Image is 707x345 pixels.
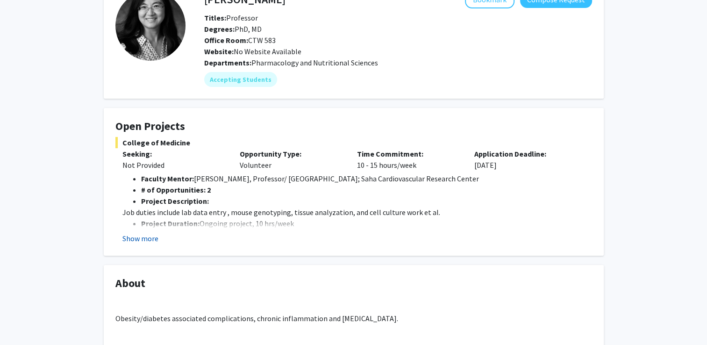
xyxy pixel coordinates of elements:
button: Show more [122,233,158,244]
span: No Website Available [204,47,301,56]
iframe: Chat [7,303,40,338]
p: Seeking: [122,148,226,159]
span: Pharmacology and Nutritional Sciences [251,58,378,67]
li: Ongoing project, 10 hrs/week [141,218,592,229]
h4: About [115,277,592,290]
span: PhD, MD [204,24,262,34]
b: Website: [204,47,234,56]
b: Degrees: [204,24,235,34]
b: Departments: [204,58,251,67]
strong: # of Opportunities: 2 [141,185,211,194]
div: 10 - 15 hours/week [350,148,467,171]
span: Professor [204,13,258,22]
strong: Faculty Mentor: [141,174,194,183]
p: Time Commitment: [357,148,460,159]
mat-chip: Accepting Students [204,72,277,87]
span: College of Medicine [115,137,592,148]
strong: Project Description: [141,196,209,206]
div: Volunteer [233,148,350,171]
li: [PERSON_NAME], Professor/ [GEOGRAPHIC_DATA]; Saha Cardiovascular Research Center [141,173,592,184]
p: Opportunity Type: [240,148,343,159]
strong: Project Duration: [141,219,200,228]
h4: Open Projects [115,120,592,133]
b: Titles: [204,13,226,22]
b: Office Room: [204,36,248,45]
p: Job duties include lab data entry , mouse genotyping, tissue analyzation, and cell culture work e... [122,207,592,218]
div: [DATE] [467,148,585,171]
p: Application Deadline: [474,148,578,159]
div: Not Provided [122,159,226,171]
p: Obesity/diabetes associated complications, chronic inflammation and [MEDICAL_DATA]. [115,313,592,324]
span: CTW 583 [204,36,276,45]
